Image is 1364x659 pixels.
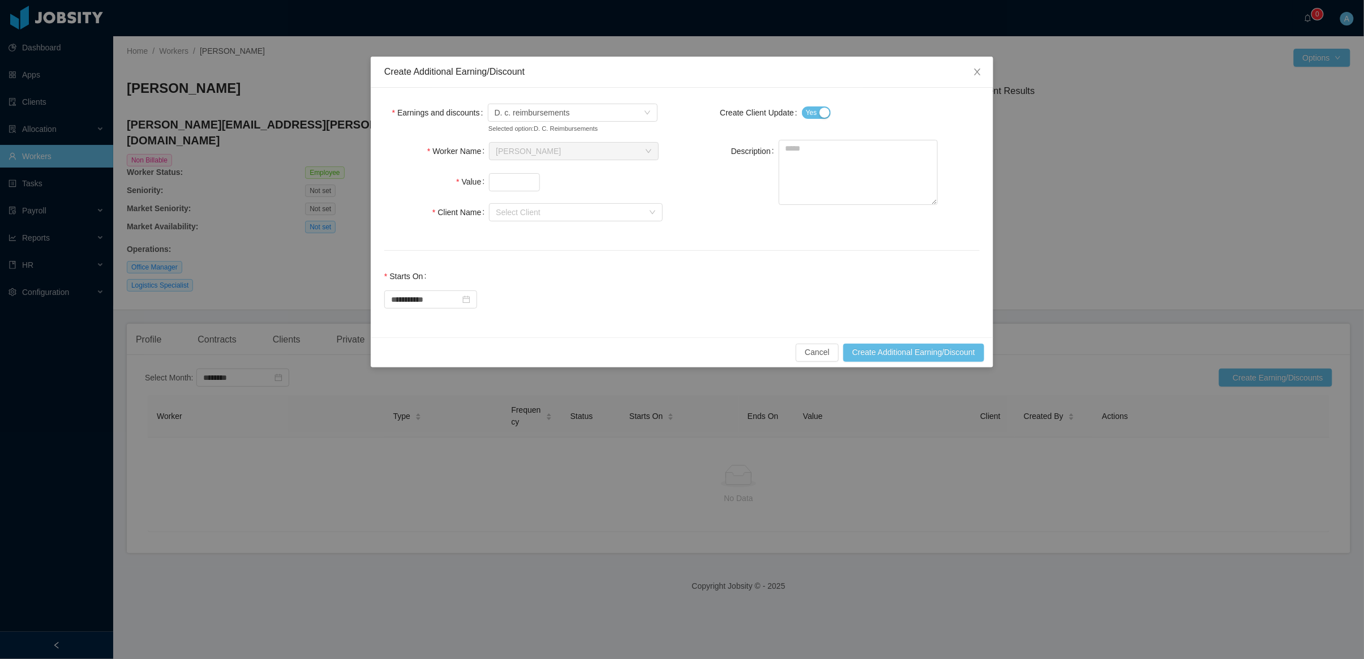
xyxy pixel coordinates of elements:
[496,207,644,218] div: Select Client
[649,209,656,217] i: icon: down
[843,344,984,362] button: Create Additional Earning/Discount
[432,208,489,217] label: Client Name
[796,344,839,362] button: Cancel
[462,296,470,303] i: icon: calendar
[490,174,539,191] input: Value
[720,108,802,117] label: Create Client Update
[644,109,651,117] i: icon: down
[392,108,488,117] label: Earnings and discounts
[731,147,779,156] label: Description
[456,177,489,186] label: Value
[645,148,652,156] i: icon: down
[488,124,632,134] small: Selected option: D. C. Reimbursements
[802,106,831,119] button: Create Client Update
[806,107,817,118] span: Yes
[496,143,561,160] div: Andrea Jaramillo
[962,57,993,88] button: Close
[384,272,431,281] label: Starts On
[779,140,938,205] textarea: Description
[427,147,489,156] label: Worker Name
[495,104,570,121] span: D. c. reimbursements
[973,67,982,76] i: icon: close
[384,66,980,78] div: Create Additional Earning/Discount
